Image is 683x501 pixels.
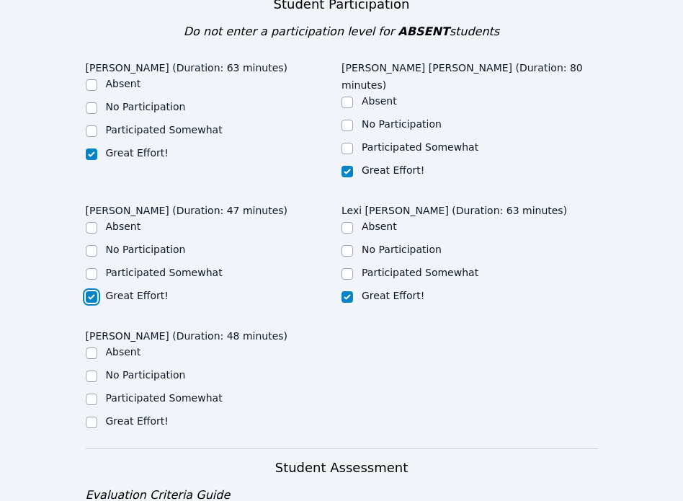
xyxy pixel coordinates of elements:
[362,95,397,107] label: Absent
[86,23,598,40] div: Do not enter a participation level for students
[362,244,442,255] label: No Participation
[86,323,288,345] legend: [PERSON_NAME] (Duration: 48 minutes)
[106,244,186,255] label: No Participation
[86,198,288,219] legend: [PERSON_NAME] (Duration: 47 minutes)
[106,415,169,427] label: Great Effort!
[362,290,424,301] label: Great Effort!
[362,267,478,278] label: Participated Somewhat
[106,147,169,159] label: Great Effort!
[106,124,223,136] label: Participated Somewhat
[86,458,598,478] h3: Student Assessment
[86,55,288,76] legend: [PERSON_NAME] (Duration: 63 minutes)
[341,198,567,219] legend: Lexi [PERSON_NAME] (Duration: 63 minutes)
[106,290,169,301] label: Great Effort!
[362,141,478,153] label: Participated Somewhat
[106,78,141,89] label: Absent
[106,369,186,381] label: No Participation
[106,101,186,112] label: No Participation
[106,346,141,358] label: Absent
[398,25,449,38] span: ABSENT
[106,221,141,232] label: Absent
[362,221,397,232] label: Absent
[106,267,223,278] label: Participated Somewhat
[362,118,442,130] label: No Participation
[341,55,598,94] legend: [PERSON_NAME] [PERSON_NAME] (Duration: 80 minutes)
[362,164,424,176] label: Great Effort!
[106,392,223,404] label: Participated Somewhat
